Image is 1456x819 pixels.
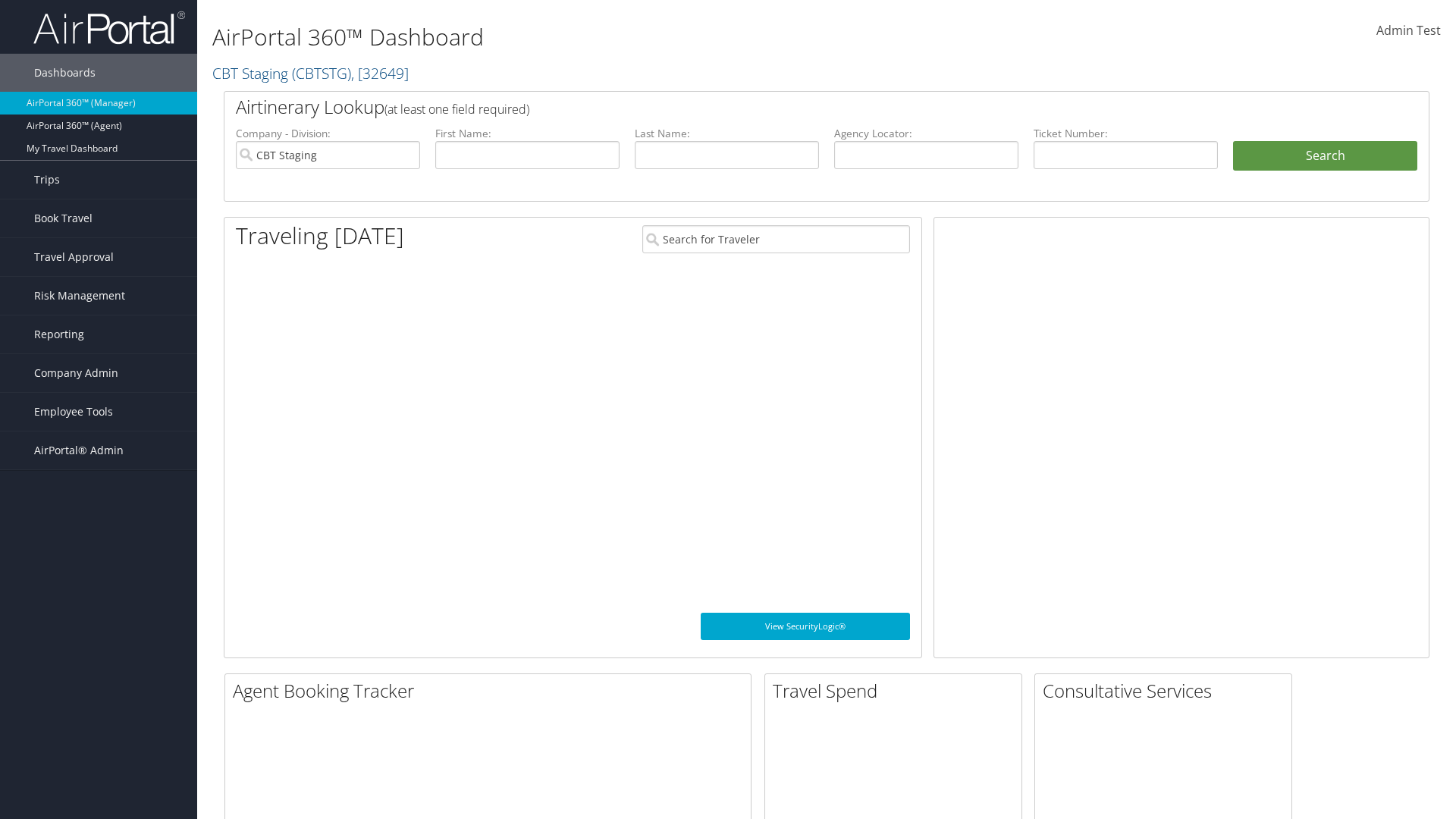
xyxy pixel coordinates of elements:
span: Dashboards [34,54,96,92]
label: Agency Locator: [834,126,1018,141]
a: View SecurityLogic® [701,613,910,640]
img: airportal-logo.png [33,10,185,45]
h1: Traveling [DATE] [236,220,404,252]
span: Travel Approval [34,238,114,276]
a: CBT Staging [212,63,409,83]
h2: Travel Spend [773,678,1021,704]
label: Ticket Number: [1034,126,1218,141]
span: Admin Test [1376,22,1441,39]
span: (at least one field required) [384,101,529,118]
h2: Airtinerary Lookup [236,94,1317,120]
span: Risk Management [34,277,125,315]
button: Search [1233,141,1417,171]
a: Admin Test [1376,8,1441,55]
span: ( CBTSTG ) [292,63,351,83]
h2: Consultative Services [1043,678,1291,704]
h1: AirPortal 360™ Dashboard [212,21,1031,53]
span: , [ 32649 ] [351,63,409,83]
label: First Name: [435,126,620,141]
h2: Agent Booking Tracker [233,678,751,704]
label: Company - Division: [236,126,420,141]
span: Book Travel [34,199,93,237]
span: Trips [34,161,60,199]
span: Company Admin [34,354,118,392]
label: Last Name: [635,126,819,141]
input: Search for Traveler [642,225,910,253]
span: Employee Tools [34,393,113,431]
span: Reporting [34,315,84,353]
span: AirPortal® Admin [34,431,124,469]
